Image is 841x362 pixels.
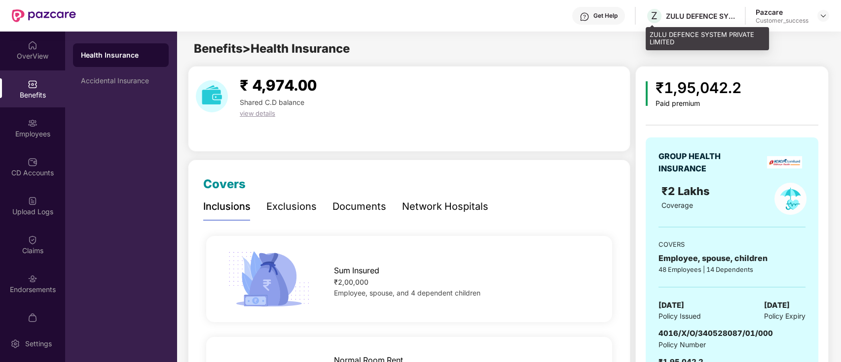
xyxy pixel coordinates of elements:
div: ₹1,95,042.2 [656,76,741,99]
span: view details [240,109,275,117]
div: ZULU DEFENCE SYSTEM PRIVATE LIMITED [666,11,735,21]
img: svg+xml;base64,PHN2ZyBpZD0iQ2xhaW0iIHhtbG5zPSJodHRwOi8vd3d3LnczLm9yZy8yMDAwL3N2ZyIgd2lkdGg9IjIwIi... [28,235,37,245]
div: Customer_success [756,17,808,25]
img: icon [224,248,313,310]
img: svg+xml;base64,PHN2ZyBpZD0iSG9tZSIgeG1sbnM9Imh0dHA6Ly93d3cudzMub3JnLzIwMDAvc3ZnIiB3aWR0aD0iMjAiIG... [28,40,37,50]
span: Policy Expiry [764,311,805,322]
span: [DATE] [764,299,790,311]
img: svg+xml;base64,PHN2ZyBpZD0iRW1wbG95ZWVzIiB4bWxucz0iaHR0cDovL3d3dy53My5vcmcvMjAwMC9zdmciIHdpZHRoPS... [28,118,37,128]
div: COVERS [658,239,805,249]
img: svg+xml;base64,PHN2ZyBpZD0iTXlfT3JkZXJzIiBkYXRhLW5hbWU9Ik15IE9yZGVycyIgeG1sbnM9Imh0dHA6Ly93d3cudz... [28,313,37,323]
img: svg+xml;base64,PHN2ZyBpZD0iQ0RfQWNjb3VudHMiIGRhdGEtbmFtZT0iQ0QgQWNjb3VudHMiIHhtbG5zPSJodHRwOi8vd3... [28,157,37,167]
div: Pazcare [756,7,808,17]
img: policyIcon [774,183,806,215]
span: Sum Insured [334,264,379,277]
span: [DATE] [658,299,684,311]
div: Paid premium [656,99,741,108]
span: Covers [203,177,246,191]
span: ₹2 Lakhs [661,185,713,197]
img: icon [646,81,648,106]
span: Policy Issued [658,311,701,322]
span: Benefits > Health Insurance [194,41,350,56]
div: Accidental Insurance [81,77,161,85]
img: svg+xml;base64,PHN2ZyBpZD0iU2V0dGluZy0yMHgyMCIgeG1sbnM9Imh0dHA6Ly93d3cudzMub3JnLzIwMDAvc3ZnIiB3aW... [10,339,20,349]
img: svg+xml;base64,PHN2ZyBpZD0iRW5kb3JzZW1lbnRzIiB4bWxucz0iaHR0cDovL3d3dy53My5vcmcvMjAwMC9zdmciIHdpZH... [28,274,37,284]
img: svg+xml;base64,PHN2ZyBpZD0iQmVuZWZpdHMiIHhtbG5zPSJodHRwOi8vd3d3LnczLm9yZy8yMDAwL3N2ZyIgd2lkdGg9Ij... [28,79,37,89]
span: Employee, spouse, and 4 dependent children [334,289,480,297]
div: ZULU DEFENCE SYSTEM PRIVATE LIMITED [646,27,769,50]
span: Z [651,10,658,22]
span: ₹ 4,974.00 [240,76,317,94]
span: Policy Number [658,340,706,349]
span: 4016/X/O/340528087/01/000 [658,329,773,338]
div: Inclusions [203,199,251,214]
div: Exclusions [266,199,317,214]
div: ₹2,00,000 [334,277,594,288]
span: Shared C.D balance [240,98,304,106]
img: svg+xml;base64,PHN2ZyBpZD0iSGVscC0zMngzMiIgeG1sbnM9Imh0dHA6Ly93d3cudzMub3JnLzIwMDAvc3ZnIiB3aWR0aD... [580,12,589,22]
span: Coverage [661,201,693,209]
img: download [196,80,228,112]
div: Settings [22,339,55,349]
div: Network Hospitals [402,199,488,214]
div: 48 Employees | 14 Dependents [658,264,805,274]
img: svg+xml;base64,PHN2ZyBpZD0iRHJvcGRvd24tMzJ4MzIiIHhtbG5zPSJodHRwOi8vd3d3LnczLm9yZy8yMDAwL3N2ZyIgd2... [819,12,827,20]
div: Health Insurance [81,50,161,60]
div: Employee, spouse, children [658,252,805,264]
div: GROUP HEALTH INSURANCE [658,150,745,175]
img: insurerLogo [767,156,802,168]
div: Documents [332,199,386,214]
img: svg+xml;base64,PHN2ZyBpZD0iVXBsb2FkX0xvZ3MiIGRhdGEtbmFtZT0iVXBsb2FkIExvZ3MiIHhtbG5zPSJodHRwOi8vd3... [28,196,37,206]
img: New Pazcare Logo [12,9,76,22]
div: Get Help [593,12,618,20]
